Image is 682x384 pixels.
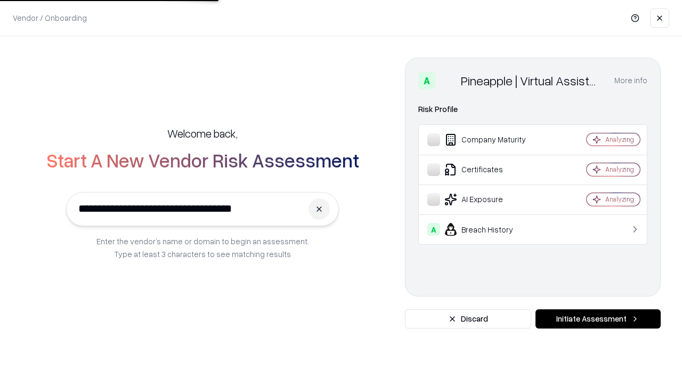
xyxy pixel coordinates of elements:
[440,72,457,89] img: Pineapple | Virtual Assistant Agency
[46,149,359,171] h2: Start A New Vendor Risk Assessment
[418,103,647,116] div: Risk Profile
[167,126,238,141] h5: Welcome back,
[418,72,435,89] div: A
[405,309,531,329] button: Discard
[614,71,647,90] button: More info
[427,223,440,236] div: A
[427,223,555,236] div: Breach History
[427,163,555,176] div: Certificates
[427,133,555,146] div: Company Maturity
[605,135,634,144] div: Analyzing
[427,193,555,206] div: AI Exposure
[605,195,634,204] div: Analyzing
[96,235,309,260] p: Enter the vendor’s name or domain to begin an assessment. Type at least 3 characters to see match...
[605,165,634,174] div: Analyzing
[461,72,602,89] div: Pineapple | Virtual Assistant Agency
[13,12,87,23] p: Vendor / Onboarding
[535,309,661,329] button: Initiate Assessment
